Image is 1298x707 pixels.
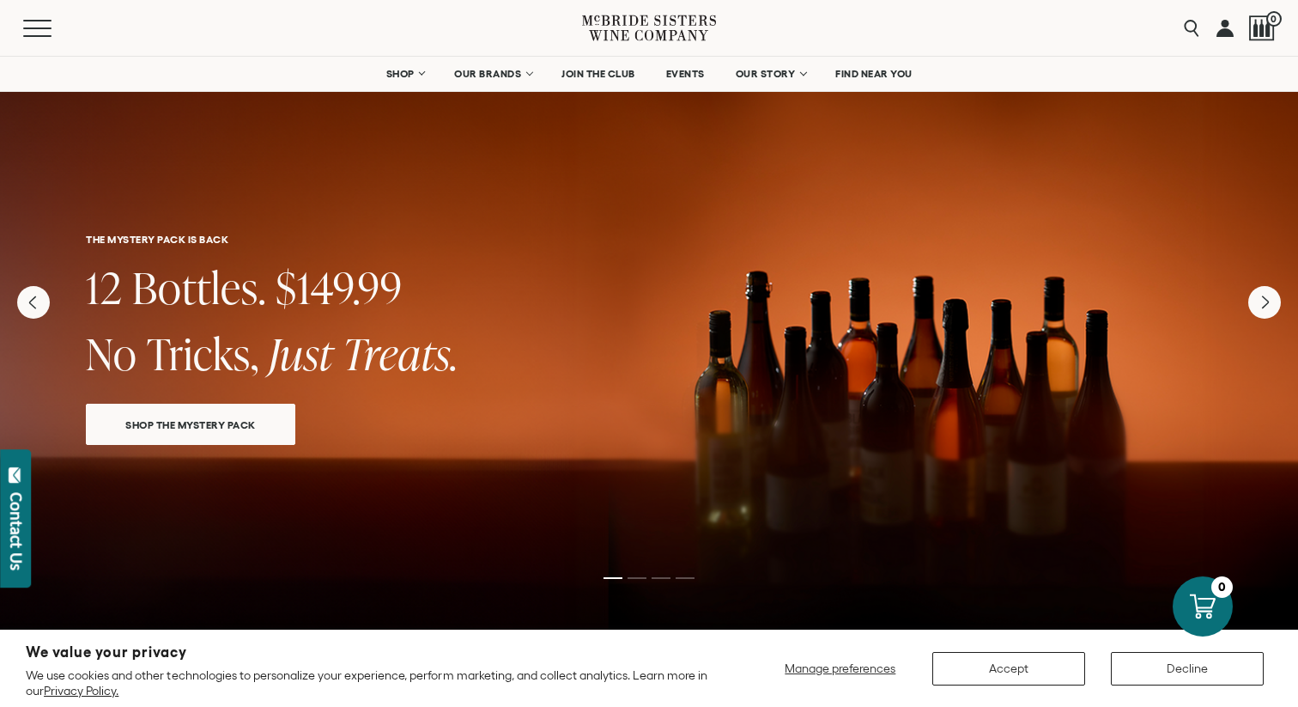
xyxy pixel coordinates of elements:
span: SHOP THE MYSTERY PACK [95,415,286,435]
a: EVENTS [655,57,716,91]
button: Manage preferences [774,652,907,686]
button: Decline [1111,652,1264,686]
p: We use cookies and other technologies to personalize your experience, perform marketing, and coll... [26,667,712,698]
li: Page dot 2 [628,577,646,579]
span: OUR STORY [736,68,796,80]
span: $149.99 [276,258,403,317]
span: EVENTS [666,68,705,80]
a: FIND NEAR YOU [824,57,924,91]
a: OUR BRANDS [443,57,542,91]
span: 0 [1266,11,1282,27]
span: OUR BRANDS [454,68,521,80]
a: Privacy Policy. [44,684,118,698]
span: Bottles. [132,258,266,317]
button: Accept [932,652,1085,686]
span: Just [269,324,333,383]
a: SHOP THE MYSTERY PACK [86,404,295,445]
div: Contact Us [8,492,25,570]
button: Next [1248,286,1281,319]
li: Page dot 4 [676,577,694,579]
span: 12 [86,258,123,317]
span: Tricks, [147,324,259,383]
li: Page dot 3 [652,577,670,579]
span: FIND NEAR YOU [835,68,913,80]
span: Treats. [343,324,458,383]
span: No [86,324,137,383]
div: 0 [1211,576,1233,598]
span: Manage preferences [785,661,895,675]
button: Mobile Menu Trigger [23,20,85,37]
a: SHOP [374,57,434,91]
button: Previous [17,286,50,319]
h2: We value your privacy [26,645,712,660]
a: OUR STORY [725,57,816,91]
a: JOIN THE CLUB [550,57,646,91]
span: SHOP [385,68,415,80]
li: Page dot 1 [604,577,622,579]
h6: THE MYSTERY PACK IS BACK [86,234,1212,245]
span: JOIN THE CLUB [561,68,635,80]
